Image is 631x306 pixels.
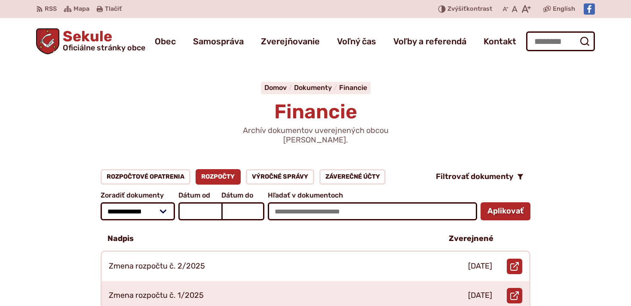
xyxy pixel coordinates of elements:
[264,83,287,92] span: Domov
[551,4,577,14] a: English
[449,234,493,244] p: Zverejnené
[268,202,477,220] input: Hľadať v dokumentoch
[101,192,175,199] span: Zoradiť dokumenty
[63,44,145,52] span: Oficiálne stránky obce
[393,29,466,53] a: Voľby a referendá
[45,4,57,14] span: RSS
[212,126,419,145] p: Archív dokumentov uverejnených obcou [PERSON_NAME].
[484,29,516,53] a: Kontakt
[294,83,332,92] span: Dokumenty
[59,29,145,52] span: Sekule
[339,83,367,92] a: Financie
[261,29,320,53] a: Zverejňovanie
[319,169,386,185] a: Záverečné účty
[101,169,190,185] a: Rozpočtové opatrenia
[36,28,145,54] a: Logo Sekule, prejsť na domovskú stránku.
[221,202,264,220] input: Dátum do
[429,169,530,185] button: Filtrovať dokumenty
[447,5,466,12] span: Zvýšiť
[436,172,514,182] span: Filtrovať dokumenty
[178,192,221,199] span: Dátum od
[105,6,122,13] span: Tlačiť
[337,29,376,53] a: Voľný čas
[264,83,294,92] a: Domov
[584,3,595,15] img: Prejsť na Facebook stránku
[193,29,244,53] a: Samospráva
[109,262,205,271] p: Zmena rozpočtu č. 2/2025
[36,28,59,54] img: Prejsť na domovskú stránku
[221,192,264,199] span: Dátum do
[107,234,134,244] p: Nadpis
[468,291,492,300] p: [DATE]
[155,29,176,53] a: Obec
[481,202,530,220] button: Aplikovať
[447,6,492,13] span: kontrast
[294,83,339,92] a: Dokumenty
[109,291,204,300] p: Zmena rozpočtu č. 1/2025
[101,202,175,220] select: Zoradiť dokumenty
[468,262,492,271] p: [DATE]
[274,100,357,124] span: Financie
[74,4,89,14] span: Mapa
[196,169,241,185] a: Rozpočty
[268,192,477,199] span: Hľadať v dokumentoch
[246,169,314,185] a: Výročné správy
[178,202,221,220] input: Dátum od
[553,4,575,14] span: English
